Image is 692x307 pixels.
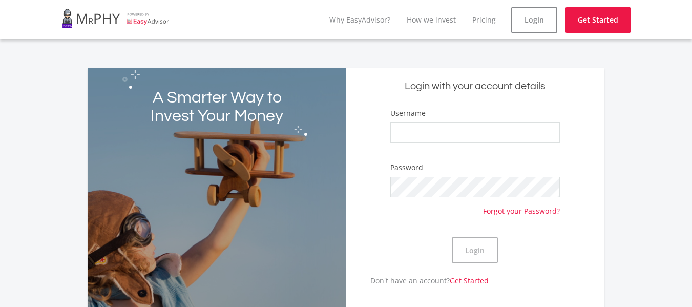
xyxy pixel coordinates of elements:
[452,237,498,263] button: Login
[565,7,631,33] a: Get Started
[450,276,489,285] a: Get Started
[354,79,597,93] h5: Login with your account details
[139,89,294,126] h2: A Smarter Way to Invest Your Money
[390,162,423,173] label: Password
[472,15,496,25] a: Pricing
[346,275,489,286] p: Don't have an account?
[511,7,557,33] a: Login
[407,15,456,25] a: How we invest
[390,108,426,118] label: Username
[483,197,560,216] a: Forgot your Password?
[329,15,390,25] a: Why EasyAdvisor?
